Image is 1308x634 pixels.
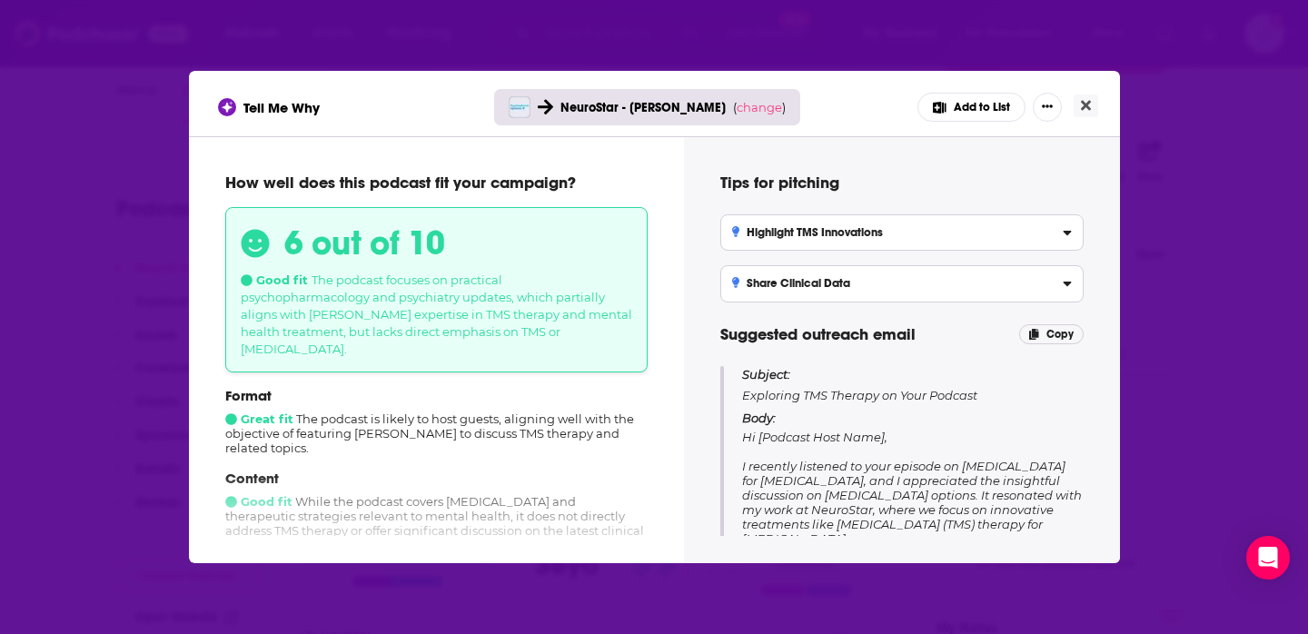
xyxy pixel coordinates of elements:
div: Open Intercom Messenger [1246,536,1290,580]
span: The podcast focuses on practical psychopharmacology and psychiatry updates, which partially align... [241,272,632,356]
p: Content [225,470,648,487]
span: Subject: [742,366,790,382]
button: Show More Button [1033,93,1062,122]
img: tell me why sparkle [221,101,233,114]
div: The podcast is likely to host guests, aligning well with the objective of featuring [PERSON_NAME]... [225,387,648,455]
h3: Highlight TMS Innovations [732,226,884,239]
h3: 6 out of 10 [284,223,445,263]
span: Good fit [225,494,292,509]
button: Close [1074,94,1098,117]
button: Add to List [917,93,1026,122]
p: Exploring TMS Therapy on Your Podcast [742,366,1084,403]
span: NeuroStar - [PERSON_NAME] [560,100,726,115]
h3: Share Clinical Data [732,277,851,290]
h4: Tips for pitching [720,173,1084,193]
img: Psychopharmacology and Psychiatry Updates [509,96,530,118]
p: How well does this podcast fit your campaign? [225,173,648,193]
span: Great fit [225,411,293,426]
span: Tell Me Why [243,99,320,116]
span: Copy [1046,328,1074,341]
span: Good fit [241,272,308,287]
span: change [737,100,782,114]
p: Format [225,387,648,404]
span: ( ) [733,100,786,114]
div: While the podcast covers [MEDICAL_DATA] and therapeutic strategies relevant to mental health, it ... [225,470,648,552]
span: Suggested outreach email [720,324,916,344]
span: Body: [742,411,776,425]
